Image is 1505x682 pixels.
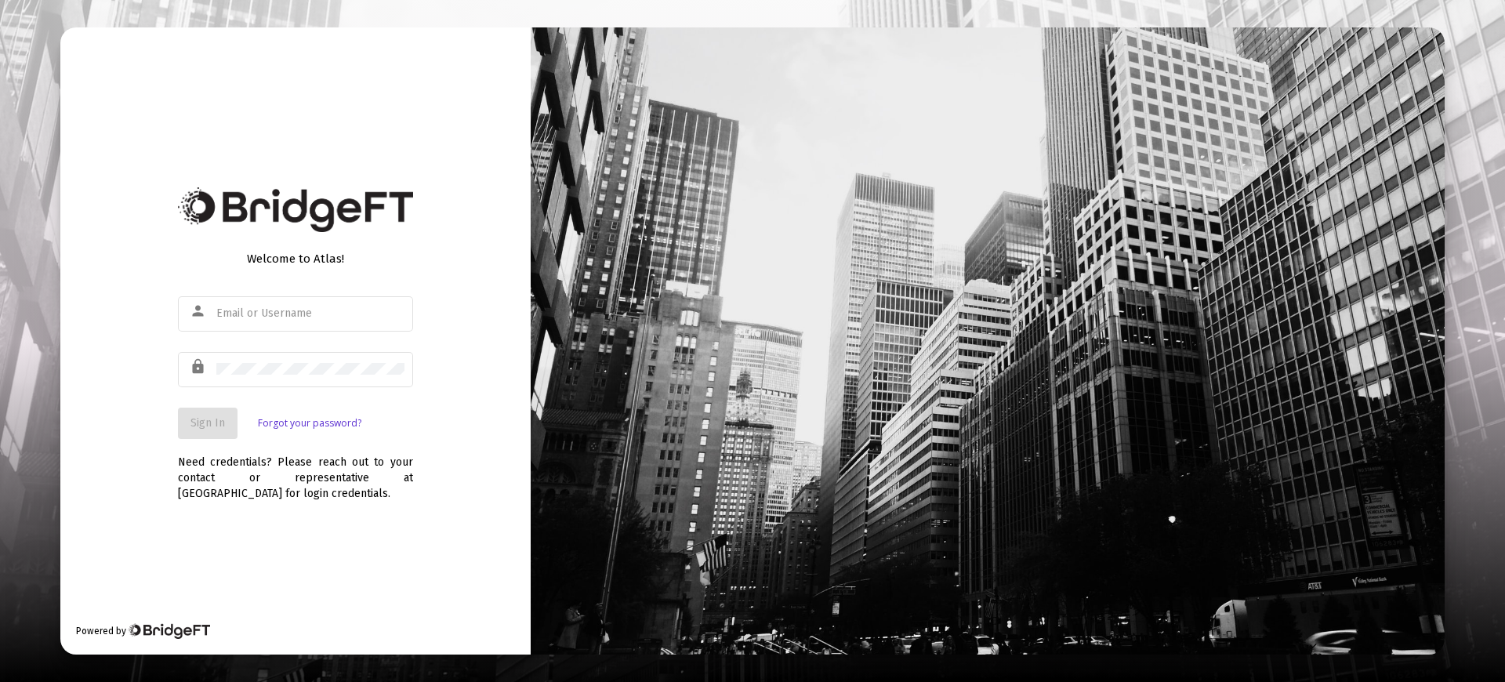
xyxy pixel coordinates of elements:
[258,415,361,431] a: Forgot your password?
[190,302,209,321] mat-icon: person
[190,357,209,376] mat-icon: lock
[216,307,404,320] input: Email or Username
[178,439,413,502] div: Need credentials? Please reach out to your contact or representative at [GEOGRAPHIC_DATA] for log...
[128,623,210,639] img: Bridge Financial Technology Logo
[190,416,225,430] span: Sign In
[178,408,238,439] button: Sign In
[178,187,413,232] img: Bridge Financial Technology Logo
[178,251,413,267] div: Welcome to Atlas!
[76,623,210,639] div: Powered by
